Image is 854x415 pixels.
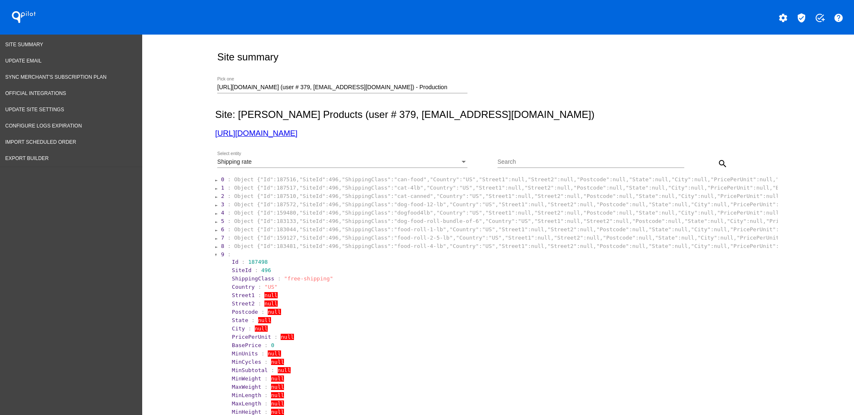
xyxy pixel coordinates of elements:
[261,350,265,357] span: :
[278,275,281,282] span: :
[232,317,248,323] span: State
[232,367,268,373] span: MinSubtotal
[7,9,40,25] h1: QPilot
[264,359,268,365] span: :
[228,201,231,207] span: :
[271,400,284,407] span: null
[271,409,284,415] span: null
[221,251,224,257] span: 9
[217,158,252,165] span: Shipping rate
[261,267,271,273] span: 496
[258,284,261,290] span: :
[242,259,245,265] span: :
[271,375,284,382] span: null
[232,275,274,282] span: ShippingClass
[228,193,231,199] span: :
[5,107,64,112] span: Update Site Settings
[232,409,261,415] span: MinHeight
[228,210,231,216] span: :
[264,284,277,290] span: "US"
[232,375,261,382] span: MinWeight
[268,350,281,357] span: null
[5,74,107,80] span: Sync Merchant's Subscription Plan
[232,334,271,340] span: PricePerUnit
[215,109,778,120] h2: Site: [PERSON_NAME] Products (user # 379, [EMAIL_ADDRESS][DOMAIN_NAME])
[278,367,291,373] span: null
[258,317,271,323] span: null
[248,259,268,265] span: 187498
[217,51,279,63] h2: Site summary
[221,176,224,182] span: 0
[232,292,255,298] span: Street1
[5,155,49,161] span: Export Builder
[228,185,231,191] span: :
[264,409,268,415] span: :
[5,90,66,96] span: Official Integrations
[228,226,231,232] span: :
[232,342,261,348] span: BasePrice
[264,342,268,348] span: :
[248,325,251,332] span: :
[497,159,684,165] input: Search
[834,13,844,23] mat-icon: help
[271,342,274,348] span: 0
[232,267,251,273] span: SiteId
[258,292,261,298] span: :
[264,392,268,398] span: :
[264,400,268,407] span: :
[221,235,224,241] span: 7
[271,367,274,373] span: :
[718,159,728,169] mat-icon: search
[228,251,231,257] span: :
[261,309,265,315] span: :
[274,334,278,340] span: :
[232,300,255,307] span: Street2
[221,193,224,199] span: 2
[271,359,284,365] span: null
[221,210,224,216] span: 4
[232,400,261,407] span: MaxLength
[815,13,825,23] mat-icon: add_task
[251,317,255,323] span: :
[232,384,261,390] span: MaxWeight
[232,325,245,332] span: City
[228,243,231,249] span: :
[228,176,231,182] span: :
[217,84,467,91] input: Number
[217,159,467,165] mat-select: Select entity
[258,300,261,307] span: :
[264,292,277,298] span: null
[264,300,277,307] span: null
[232,309,258,315] span: Postcode
[281,334,294,340] span: null
[232,392,261,398] span: MinLength
[215,129,297,137] a: [URL][DOMAIN_NAME]
[221,201,224,207] span: 3
[232,259,239,265] span: Id
[5,58,42,64] span: Update Email
[271,392,284,398] span: null
[264,384,268,390] span: :
[5,42,43,47] span: Site Summary
[796,13,806,23] mat-icon: verified_user
[284,275,333,282] span: "free-shipping"
[778,13,788,23] mat-icon: settings
[268,309,281,315] span: null
[5,139,76,145] span: Import Scheduled Order
[271,384,284,390] span: null
[255,325,268,332] span: null
[232,359,261,365] span: MinCycles
[221,243,224,249] span: 8
[221,218,224,224] span: 5
[228,235,231,241] span: :
[255,267,258,273] span: :
[221,226,224,232] span: 6
[221,185,224,191] span: 1
[232,284,255,290] span: Country
[232,350,258,357] span: MinUnits
[228,218,231,224] span: :
[5,123,82,129] span: Configure logs expiration
[264,375,268,382] span: :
